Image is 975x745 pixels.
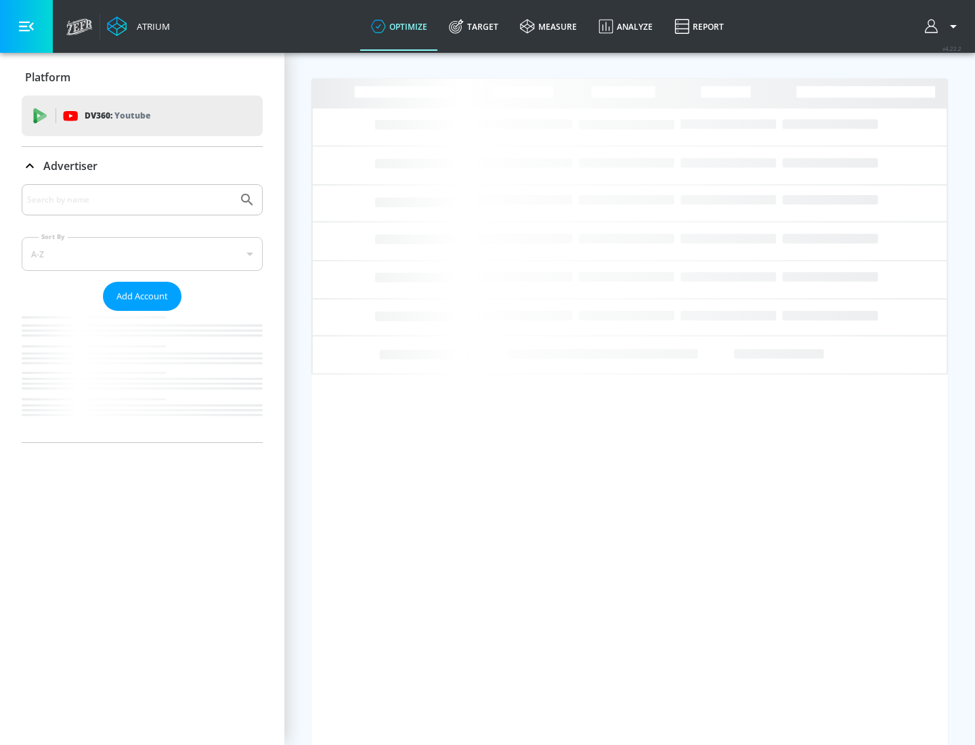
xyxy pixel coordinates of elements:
p: Youtube [114,108,150,123]
div: Platform [22,58,263,96]
div: DV360: Youtube [22,95,263,136]
a: Target [438,2,509,51]
div: Advertiser [22,147,263,185]
div: Atrium [131,20,170,33]
a: measure [509,2,588,51]
button: Add Account [103,282,181,311]
p: DV360: [85,108,150,123]
p: Advertiser [43,158,97,173]
a: Analyze [588,2,664,51]
a: Atrium [107,16,170,37]
div: Advertiser [22,184,263,442]
p: Platform [25,70,70,85]
a: Report [664,2,735,51]
div: A-Z [22,237,263,271]
span: v 4.22.2 [942,45,961,52]
span: Add Account [116,289,168,304]
label: Sort By [39,232,68,241]
nav: list of Advertiser [22,311,263,442]
input: Search by name [27,191,232,209]
a: optimize [360,2,438,51]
